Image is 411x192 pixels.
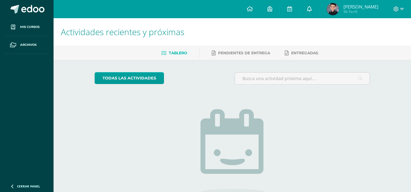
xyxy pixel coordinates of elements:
[343,9,378,14] span: Mi Perfil
[212,48,270,58] a: Pendientes de entrega
[5,18,49,36] a: Mis cursos
[343,4,378,10] span: [PERSON_NAME]
[20,42,37,47] span: Archivos
[61,26,184,38] span: Actividades recientes y próximas
[285,48,318,58] a: Entregadas
[20,25,40,29] span: Mis cursos
[327,3,339,15] img: 4609d417fa9775a79e37272024ea3d38.png
[161,48,187,58] a: Tablero
[235,72,370,84] input: Busca una actividad próxima aquí...
[17,184,40,188] span: Cerrar panel
[291,51,318,55] span: Entregadas
[169,51,187,55] span: Tablero
[218,51,270,55] span: Pendientes de entrega
[5,36,49,54] a: Archivos
[95,72,164,84] a: todas las Actividades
